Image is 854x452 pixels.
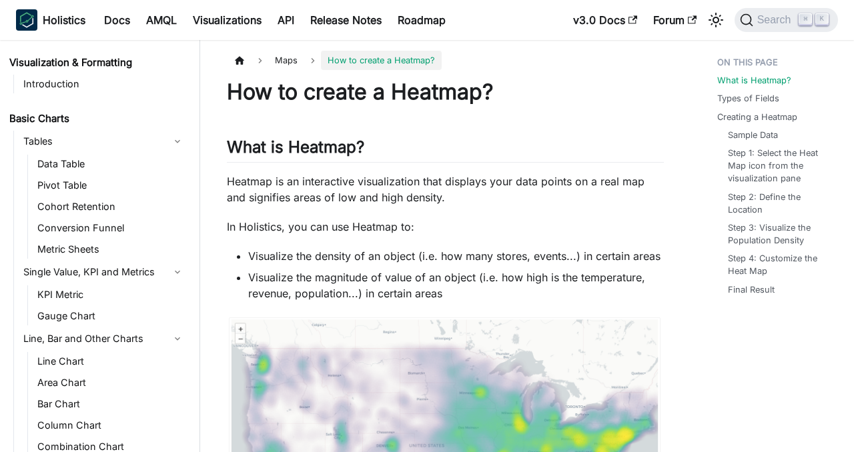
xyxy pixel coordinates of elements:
[717,74,791,87] a: What is Heatmap?
[705,9,727,31] button: Switch between dark and light mode (currently light mode)
[33,197,188,216] a: Cohort Retention
[33,395,188,413] a: Bar Chart
[16,9,85,31] a: HolisticsHolistics
[302,9,390,31] a: Release Notes
[815,13,829,25] kbd: K
[717,111,797,123] a: Creating a Heatmap
[33,240,188,259] a: Metric Sheets
[33,373,188,392] a: Area Chart
[96,9,138,31] a: Docs
[728,129,778,141] a: Sample Data
[19,328,188,349] a: Line, Bar and Other Charts
[227,173,664,205] p: Heatmap is an interactive visualization that displays your data points on a real map and signifie...
[33,416,188,435] a: Column Chart
[753,14,799,26] span: Search
[799,13,812,25] kbd: ⌘
[19,131,188,152] a: Tables
[735,8,838,32] button: Search (Command+K)
[717,92,779,105] a: Types of Fields
[227,219,664,235] p: In Holistics, you can use Heatmap to:
[728,191,827,216] a: Step 2: Define the Location
[227,137,664,163] h2: What is Heatmap?
[43,12,85,28] b: Holistics
[645,9,705,31] a: Forum
[728,147,827,185] a: Step 1: Select the Heat Map icon from the visualization pane
[19,75,188,93] a: Introduction
[33,176,188,195] a: Pivot Table
[138,9,185,31] a: AMQL
[565,9,645,31] a: v3.0 Docs
[227,79,664,105] h1: How to create a Heatmap?
[33,352,188,371] a: Line Chart
[16,9,37,31] img: Holistics
[33,155,188,173] a: Data Table
[5,53,188,72] a: Visualization & Formatting
[390,9,454,31] a: Roadmap
[227,51,252,70] a: Home page
[728,221,827,247] a: Step 3: Visualize the Population Density
[33,285,188,304] a: KPI Metric
[33,307,188,325] a: Gauge Chart
[728,283,775,296] a: Final Result
[227,51,664,70] nav: Breadcrumbs
[185,9,270,31] a: Visualizations
[33,219,188,237] a: Conversion Funnel
[270,9,302,31] a: API
[728,252,827,277] a: Step 4: Customize the Heat Map
[321,51,442,70] span: How to create a Heatmap?
[248,248,664,264] li: Visualize the density of an object (i.e. how many stores, events...) in certain areas
[5,109,188,128] a: Basic Charts
[19,261,188,283] a: Single Value, KPI and Metrics
[268,51,304,70] span: Maps
[248,269,664,301] li: Visualize the magnitude of value of an object (i.e. how high is the temperature, revenue, populat...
